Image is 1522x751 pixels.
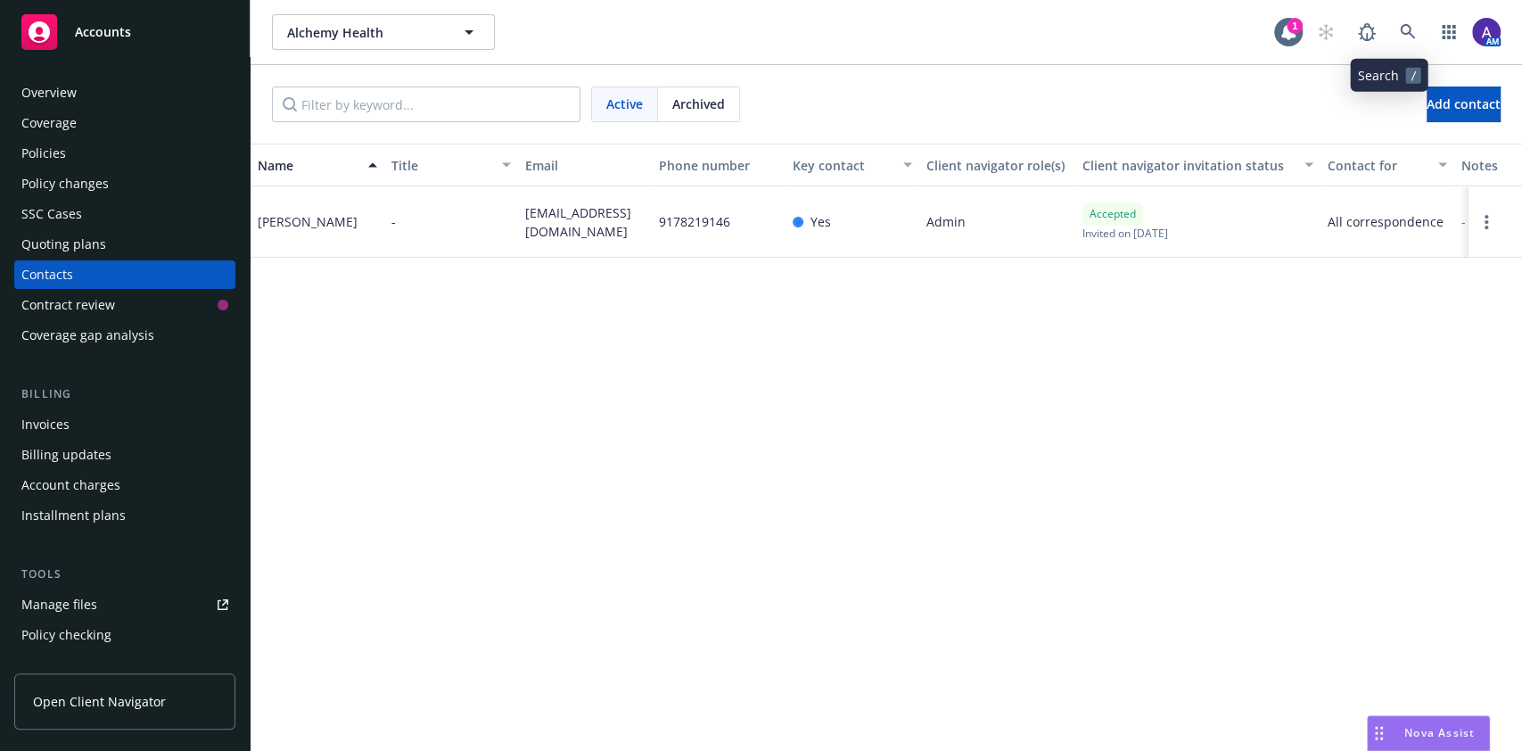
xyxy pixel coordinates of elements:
[21,590,97,619] div: Manage files
[251,144,384,186] button: Name
[272,14,495,50] button: Alchemy Health
[1368,716,1390,750] div: Drag to move
[14,7,235,57] a: Accounts
[525,156,645,175] div: Email
[14,78,235,107] a: Overview
[1082,156,1294,175] div: Client navigator invitation status
[672,95,725,113] span: Archived
[1431,14,1467,50] a: Switch app
[14,590,235,619] a: Manage files
[21,441,111,469] div: Billing updates
[659,156,778,175] div: Phone number
[1404,725,1475,740] span: Nova Assist
[926,212,966,231] span: Admin
[786,144,919,186] button: Key contact
[21,321,154,350] div: Coverage gap analysis
[14,410,235,439] a: Invoices
[258,212,358,231] div: [PERSON_NAME]
[14,501,235,530] a: Installment plans
[14,109,235,137] a: Coverage
[1287,18,1303,34] div: 1
[21,471,120,499] div: Account charges
[1476,211,1497,233] a: Open options
[652,144,786,186] button: Phone number
[810,212,831,231] span: Yes
[21,139,66,168] div: Policies
[14,565,235,583] div: Tools
[1328,212,1447,231] span: All correspondence
[14,169,235,198] a: Policy changes
[525,203,645,241] span: [EMAIL_ADDRESS][DOMAIN_NAME]
[21,200,82,228] div: SSC Cases
[14,321,235,350] a: Coverage gap analysis
[21,230,106,259] div: Quoting plans
[1082,226,1168,241] span: Invited on [DATE]
[14,621,235,649] a: Policy checking
[21,260,73,289] div: Contacts
[21,410,70,439] div: Invoices
[75,25,131,39] span: Accounts
[391,156,491,175] div: Title
[1390,14,1426,50] a: Search
[21,169,109,198] div: Policy changes
[14,471,235,499] a: Account charges
[21,109,77,137] div: Coverage
[21,501,126,530] div: Installment plans
[1090,206,1136,222] span: Accepted
[272,87,580,122] input: Filter by keyword...
[14,260,235,289] a: Contacts
[606,95,643,113] span: Active
[391,212,396,231] span: -
[14,291,235,319] a: Contract review
[21,291,115,319] div: Contract review
[1367,715,1490,751] button: Nova Assist
[14,385,235,403] div: Billing
[384,144,518,186] button: Title
[14,441,235,469] a: Billing updates
[926,156,1068,175] div: Client navigator role(s)
[518,144,652,186] button: Email
[1075,144,1320,186] button: Client navigator invitation status
[14,200,235,228] a: SSC Cases
[21,621,111,649] div: Policy checking
[21,651,135,680] div: Manage exposures
[1328,156,1427,175] div: Contact for
[14,230,235,259] a: Quoting plans
[33,692,166,711] span: Open Client Navigator
[1320,144,1454,186] button: Contact for
[287,23,441,42] span: Alchemy Health
[1472,18,1501,46] img: photo
[1349,14,1385,50] a: Report a Bug
[793,156,893,175] div: Key contact
[14,139,235,168] a: Policies
[1427,87,1501,122] button: Add contact
[1308,14,1344,50] a: Start snowing
[14,651,235,680] a: Manage exposures
[258,156,358,175] div: Name
[21,78,77,107] div: Overview
[659,212,730,231] span: 9178219146
[1427,95,1501,112] span: Add contact
[919,144,1075,186] button: Client navigator role(s)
